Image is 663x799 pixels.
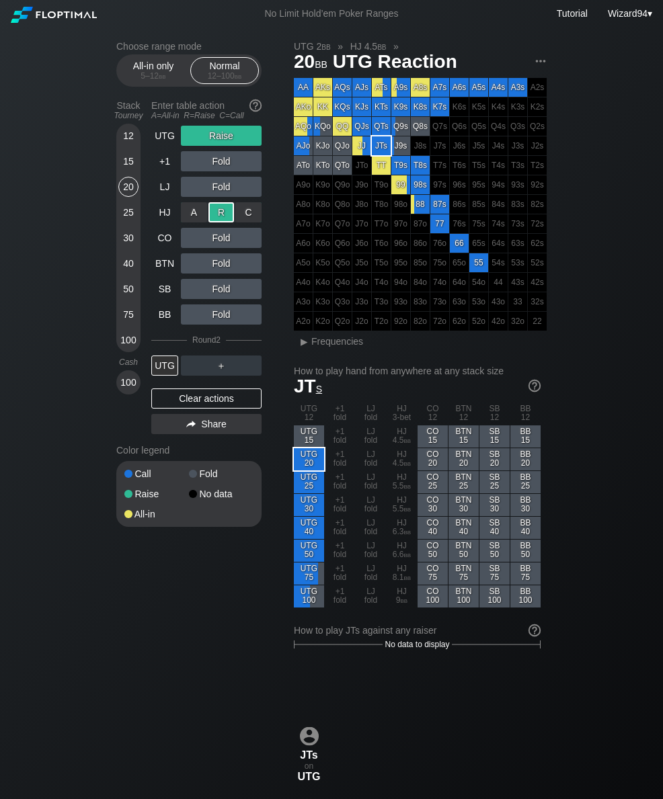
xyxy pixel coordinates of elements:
span: bb [404,481,412,491]
div: 100% fold in prior round [352,273,371,292]
div: 100% fold in prior round [528,214,547,233]
div: 100% fold in prior round [333,292,352,311]
div: 100% fold in prior round [528,273,547,292]
div: 98s [411,175,430,194]
div: UTG 30 [294,494,324,516]
div: UTG 15 [294,425,324,448]
span: Frequencies [311,336,363,347]
div: +1 fold [325,425,355,448]
img: ellipsis.fd386fe8.svg [533,54,548,69]
span: UTG Reaction [331,52,459,74]
div: 99 [391,175,410,194]
img: icon-avatar.b40e07d9.svg [300,726,319,745]
div: HJ 4.5 [387,425,417,448]
div: +1 fold [325,471,355,493]
div: HJ 5.5 [387,494,417,516]
div: 100% fold in prior round [294,214,313,233]
div: Fold [181,253,262,274]
span: bb [321,41,330,52]
div: Fold [181,228,262,248]
div: A5s [469,78,488,97]
div: 100% fold in prior round [391,195,410,214]
div: KQo [313,117,332,136]
div: AKo [294,97,313,116]
div: 100% fold in prior round [450,214,469,233]
div: 100% fold in prior round [352,175,371,194]
div: 3-Bet [181,202,262,222]
div: 66 [450,234,469,253]
div: 100% fold in prior round [430,117,449,136]
h2: How to play hand from anywhere at any stack size [294,366,541,376]
div: 40 [118,253,139,274]
span: bb [377,41,386,52]
span: bb [315,56,327,71]
div: 100% fold in prior round [450,312,469,331]
div: AA [294,78,313,97]
span: » [331,41,350,52]
div: UTG 12 [294,403,324,425]
div: 100% fold in prior round [450,156,469,175]
div: 100% fold in prior round [411,253,430,272]
div: 100% fold in prior round [489,253,508,272]
div: 100% fold in prior round [528,136,547,155]
div: BTN 12 [448,403,479,425]
div: 77 [430,214,449,233]
div: 100% fold in prior round [489,175,508,194]
div: 100% fold in prior round [469,136,488,155]
div: Share [151,414,262,434]
div: 100% fold in prior round [430,273,449,292]
div: 100% fold in prior round [450,175,469,194]
div: BB 12 [510,403,541,425]
div: 100% fold in prior round [489,136,508,155]
div: 100% fold in prior round [489,117,508,136]
span: UTG 2 [292,40,333,52]
div: 100% fold in prior round [372,253,391,272]
div: 100% fold in prior round [489,156,508,175]
div: 100% fold in prior round [313,273,332,292]
div: 100% fold in prior round [391,273,410,292]
div: CO 40 [418,517,448,539]
div: UTG 40 [294,517,324,539]
div: A3s [508,78,527,97]
div: +1 fold [325,403,355,425]
div: LJ [151,177,178,197]
div: Color legend [116,439,262,461]
div: 87s [430,195,449,214]
div: Clear actions [151,388,262,409]
div: UTG 50 [294,540,324,562]
div: R [208,202,235,222]
div: 100% fold in prior round [469,97,488,116]
span: JT [294,376,322,396]
div: BB 15 [510,425,541,448]
div: A7s [430,78,449,97]
div: 100% fold in prior round [333,214,352,233]
div: 100% fold in prior round [333,234,352,253]
div: Q9s [391,117,410,136]
div: 55 [469,253,488,272]
div: 100% fold in prior round [333,312,352,331]
span: bb [404,458,412,468]
div: 100% fold in prior round [469,195,488,214]
div: 25 [118,202,139,222]
div: 100% fold in prior round [450,253,469,272]
span: bb [404,435,412,445]
div: 100% fold in prior round [528,195,547,214]
div: T8s [411,156,430,175]
div: BTN [151,253,178,274]
div: All-in [124,509,189,519]
div: 100% fold in prior round [469,312,488,331]
img: Floptimal logo [11,7,97,23]
div: 100% fold in prior round [508,117,527,136]
div: LJ fold [356,471,386,493]
div: 100% fold in prior round [508,312,527,331]
div: 100% fold in prior round [528,312,547,331]
div: 100% fold in prior round [313,195,332,214]
img: help.32db89a4.svg [248,98,263,113]
div: A9s [391,78,410,97]
div: SB 25 [479,471,510,493]
div: SB 40 [479,517,510,539]
div: UTG [151,126,178,146]
div: 100% fold in prior round [489,312,508,331]
div: KTo [313,156,332,175]
div: BTN 30 [448,494,479,516]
